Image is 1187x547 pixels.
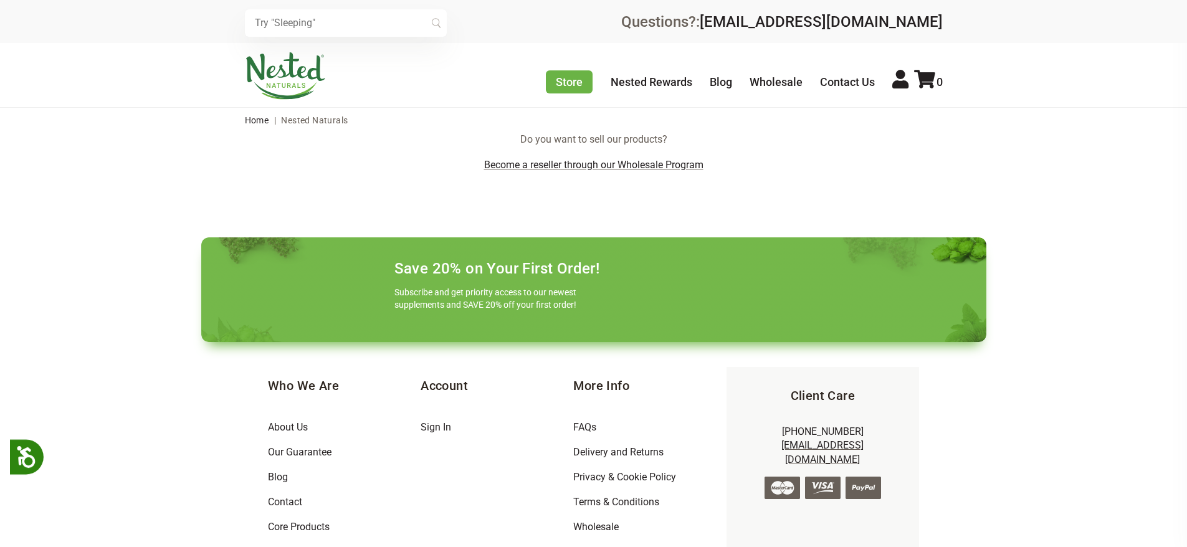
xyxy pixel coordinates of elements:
a: Delivery and Returns [573,446,664,458]
h4: Save 20% on Your First Order! [394,260,600,277]
a: Blog [268,471,288,483]
input: Try "Sleeping" [245,9,447,37]
div: Questions?: [621,14,943,29]
a: Home [245,115,269,125]
img: Nested Naturals [245,52,326,100]
h5: Account [421,377,573,394]
span: Nested Naturals [281,115,348,125]
a: Blog [710,75,732,88]
span: | [271,115,279,125]
a: Become a reseller through our Wholesale Program [484,159,703,171]
a: FAQs [573,421,596,433]
img: credit-cards.png [765,477,881,499]
a: Wholesale [750,75,803,88]
a: Privacy & Cookie Policy [573,471,676,483]
a: Core Products [268,521,330,533]
h5: Who We Are [268,377,421,394]
a: Nested Rewards [611,75,692,88]
a: Sign In [421,421,451,433]
a: Wholesale [573,521,619,533]
a: [PHONE_NUMBER] [782,426,864,437]
a: 0 [914,75,943,88]
a: Store [546,70,593,93]
a: Our Guarantee [268,446,331,458]
p: Subscribe and get priority access to our newest supplements and SAVE 20% off your first order! [394,286,581,311]
a: Contact Us [820,75,875,88]
a: About Us [268,421,308,433]
a: Terms & Conditions [573,496,659,508]
h5: Client Care [746,387,899,404]
a: [EMAIL_ADDRESS][DOMAIN_NAME] [781,439,864,465]
a: [EMAIL_ADDRESS][DOMAIN_NAME] [700,13,943,31]
h5: More Info [573,377,726,394]
span: 0 [937,75,943,88]
nav: breadcrumbs [245,108,943,133]
a: Contact [268,496,302,508]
